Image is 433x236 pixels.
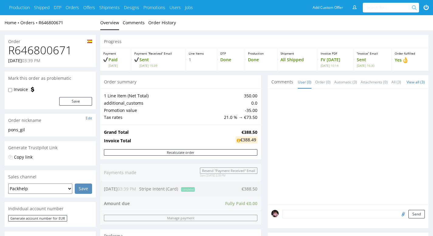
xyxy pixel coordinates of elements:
[357,63,388,68] span: [DATE] 16:30
[222,99,257,107] td: 0.0
[271,210,279,217] img: regular_mini_magick20241203-112-xnnzaq.jpeg
[39,20,63,25] a: R646800671
[170,5,181,11] a: Users
[315,76,331,89] a: Order (0)
[242,129,257,135] strong: €388.50
[100,75,261,89] div: Order summary
[8,127,92,133] div: pons_gil
[8,215,67,221] button: Generate account number for EUR
[5,20,20,25] a: Home
[104,99,222,107] td: additional_customs
[100,15,119,30] a: Overview
[309,3,346,12] a: Add Custom Offer
[5,114,96,127] div: Order nickname
[87,40,92,43] img: es-e9aa6fcf5e814e25b7462ed594643e25979cf9c04f3a68197b5755b476ac38a7.png
[395,57,425,63] p: Yes
[29,86,36,93] img: icon-invoice-flag.svg
[321,63,351,68] span: [DATE] 10:14
[189,57,214,63] p: 1
[104,149,257,156] button: Recalculate order
[75,184,92,194] input: Save
[5,72,96,85] div: Mark this order as problematic
[9,5,30,11] a: Production
[86,116,92,121] a: Edit
[248,57,274,63] p: Done
[407,79,425,85] a: View all (3)
[59,97,92,106] button: Save
[104,107,222,114] td: Promotion value
[395,51,425,56] p: Order fulfilled
[104,138,131,143] strong: Invoice Total
[334,76,357,89] a: Automatic (3)
[8,58,40,64] p: [DATE]
[20,20,39,25] a: Orders
[100,35,428,48] div: Progress
[104,92,222,99] td: 1 Line Item (Net Total)
[8,44,92,56] h1: R646800671
[134,51,182,56] p: Payment “Received” Email
[34,5,50,11] a: Shipped
[222,114,257,121] td: 21.0 % → €73.50
[54,5,61,11] a: DTP
[99,5,120,11] a: Shipments
[408,210,425,218] button: Send
[280,51,314,56] p: Shipment
[357,57,388,68] p: Sent
[124,5,139,11] a: Designs
[271,79,293,85] span: Comments
[22,58,40,63] span: 03:39 PM
[143,5,165,11] a: Promotions
[248,51,274,56] p: Production
[220,57,242,63] p: Done
[5,141,96,154] div: Generate Trustpilot Link
[235,136,257,143] div: €388.49
[222,92,257,99] td: 350.00
[148,15,176,30] a: Order History
[321,51,351,56] p: Invoice PDF
[83,5,95,11] a: Offers
[14,86,28,93] label: Invoice
[134,57,182,68] p: Sent
[104,129,129,135] strong: Grand Total
[14,154,33,160] a: Copy link
[104,114,222,121] td: Tax rates
[366,3,413,12] input: Search for...
[391,76,401,89] a: All (3)
[123,15,145,30] a: Comments
[103,57,128,68] p: Paid
[139,63,182,68] span: [DATE] 15:39
[321,57,351,68] p: FV [DATE]
[185,5,193,11] a: Jobs
[280,57,314,63] p: All Shipped
[222,107,257,114] td: -35.00
[5,202,96,215] div: Individual account number
[357,51,388,56] p: “Invoice” Email
[66,5,79,11] a: Orders
[108,63,128,68] span: [DATE]
[298,76,311,89] a: User (0)
[5,35,96,45] div: Order
[5,170,96,184] div: Sales channel
[361,76,388,89] a: Attachments (0)
[189,51,214,56] p: Line Items
[103,51,128,56] p: Payment
[220,51,242,56] p: DTP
